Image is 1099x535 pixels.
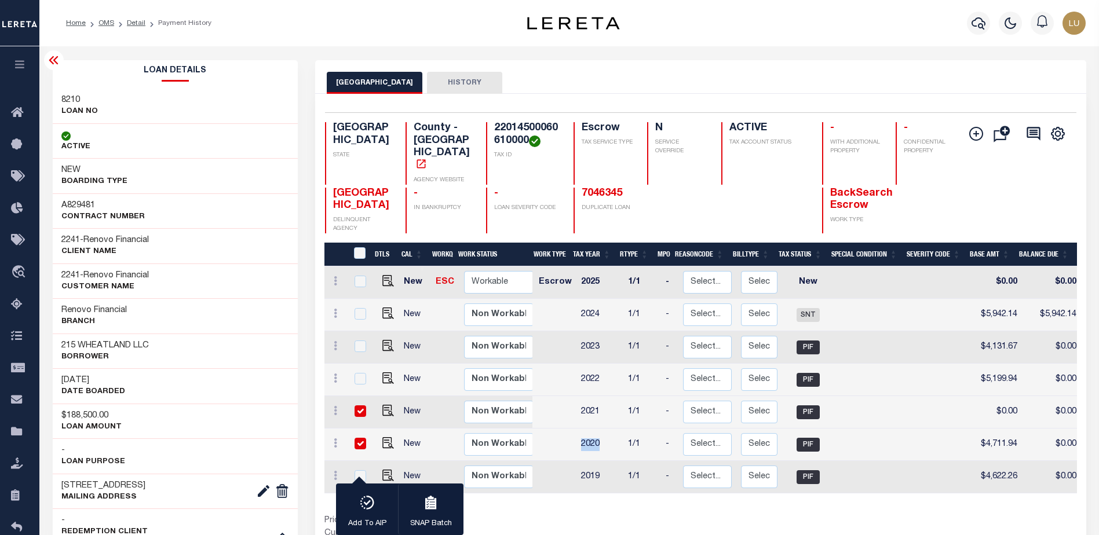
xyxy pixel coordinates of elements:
[83,236,149,244] span: Renovo Financial
[774,243,827,266] th: Tax Status: activate to sort column ascending
[830,188,893,211] span: BackSearch Escrow
[973,396,1022,428] td: $0.00
[661,461,678,493] td: -
[973,428,1022,461] td: $4,711.94
[324,243,346,266] th: &nbsp;&nbsp;&nbsp;&nbsp;&nbsp;&nbsp;&nbsp;&nbsp;&nbsp;&nbsp;
[623,461,661,493] td: 1/1
[797,373,820,387] span: PIF
[399,428,431,461] td: New
[399,266,431,299] td: New
[370,243,397,266] th: DTLS
[1014,243,1074,266] th: Balance Due: activate to sort column ascending
[61,515,148,526] h3: -
[333,216,392,233] p: DELINQUENT AGENCY
[534,266,576,299] td: Escrow
[782,266,834,299] td: New
[428,243,454,266] th: WorkQ
[576,266,623,299] td: 2025
[661,396,678,428] td: -
[61,270,149,281] h3: -
[61,351,149,363] p: Borrower
[399,364,431,396] td: New
[582,204,707,212] p: DUPLICATE LOAN
[576,428,623,461] td: 2020
[623,299,661,331] td: 1/1
[98,20,114,27] a: OMS
[1063,12,1086,35] img: svg+xml;base64,PHN2ZyB4bWxucz0iaHR0cDovL3d3dy53My5vcmcvMjAwMC9zdmciIHBvaW50ZXItZXZlbnRzPSJub25lIi...
[1022,428,1081,461] td: $0.00
[494,188,498,199] span: -
[623,428,661,461] td: 1/1
[61,211,145,223] p: Contract Number
[973,331,1022,364] td: $4,131.67
[661,266,678,299] td: -
[1022,331,1081,364] td: $0.00
[973,266,1022,299] td: $0.00
[623,364,661,396] td: 1/1
[576,461,623,493] td: 2019
[61,164,127,176] h3: NEW
[61,410,122,422] h3: $188,500.00
[275,484,289,498] img: deletes.png
[397,243,428,266] th: CAL: activate to sort column ascending
[83,271,149,280] span: Renovo Financial
[399,299,431,331] td: New
[1022,266,1081,299] td: $0.00
[145,18,211,28] li: Payment History
[830,123,834,133] span: -
[324,515,405,527] td: Prior Years Due
[348,518,386,530] p: Add To AIP
[399,331,431,364] td: New
[1022,396,1081,428] td: $0.00
[529,243,568,266] th: Work Type
[1022,364,1081,396] td: $0.00
[61,246,149,258] p: CLIENT Name
[333,122,392,147] h4: [GEOGRAPHIC_DATA]
[427,72,502,94] button: HISTORY
[61,422,122,433] p: LOAN AMOUNT
[414,176,472,185] p: AGENCY WEBSITE
[661,364,678,396] td: -
[623,266,661,299] td: 1/1
[61,445,125,456] h3: -
[61,305,127,316] h3: Renovo Financial
[414,122,472,172] h4: County - [GEOGRAPHIC_DATA]
[333,151,392,160] p: STATE
[61,480,145,492] h3: [STREET_ADDRESS]
[494,122,560,147] h4: 22014500060610000
[729,122,808,135] h4: ACTIVE
[61,236,80,244] span: 2241
[576,396,623,428] td: 2021
[830,216,889,225] p: WORK TYPE
[653,243,670,266] th: MPO
[61,141,90,153] p: ACTIVE
[827,243,902,266] th: Special Condition: activate to sort column ascending
[61,106,98,118] p: LOAN NO
[127,20,145,27] a: Detail
[61,316,127,328] p: Branch
[661,299,678,331] td: -
[661,331,678,364] td: -
[661,428,678,461] td: -
[399,461,431,493] td: New
[902,243,965,266] th: Severity Code: activate to sort column ascending
[973,461,1022,493] td: $4,622.26
[797,340,820,354] span: PIF
[333,188,389,211] span: [GEOGRAPHIC_DATA]
[53,60,298,82] h2: Loan Details
[11,265,30,280] i: travel_explore
[797,308,820,322] span: SNT
[797,405,820,419] span: PIF
[399,396,431,428] td: New
[454,243,532,266] th: Work Status
[66,20,86,27] a: Home
[582,122,634,135] h4: Escrow
[346,243,370,266] th: &nbsp;
[576,331,623,364] td: 2023
[61,456,125,468] p: LOAN PURPOSE
[494,151,560,160] p: TAX ID
[61,492,145,503] p: Mailing Address
[568,243,615,266] th: Tax Year: activate to sort column ascending
[61,200,145,211] h3: A829481
[414,204,472,212] p: IN BANKRUPTCY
